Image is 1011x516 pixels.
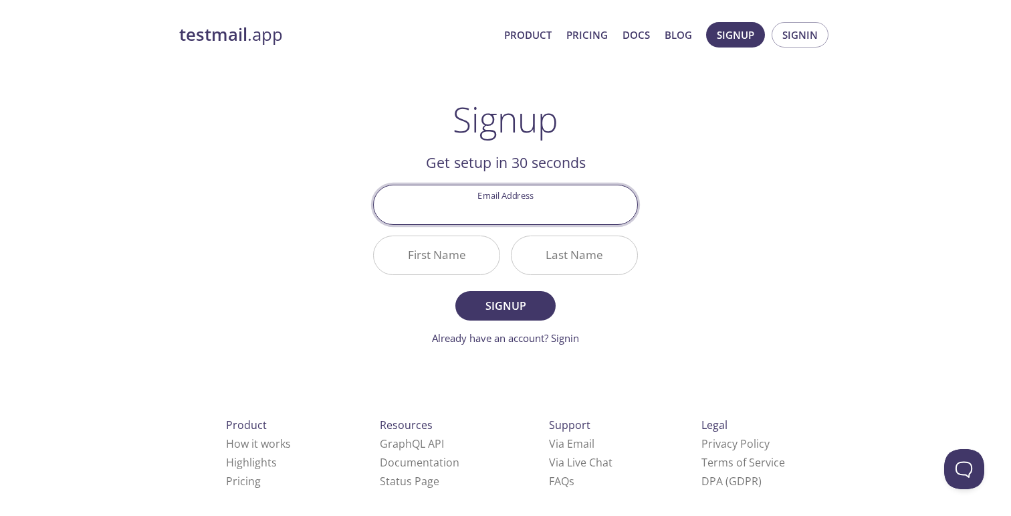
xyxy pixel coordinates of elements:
a: Already have an account? Signin [432,331,579,345]
strong: testmail [179,23,247,46]
span: Signup [470,296,541,315]
a: Status Page [380,474,439,489]
span: Legal [701,418,727,432]
a: Privacy Policy [701,436,770,451]
span: Signup [717,26,754,44]
a: Documentation [380,455,459,470]
a: Pricing [566,26,608,44]
a: FAQ [549,474,574,489]
button: Signup [706,22,765,48]
a: Terms of Service [701,455,785,470]
a: Blog [665,26,692,44]
button: Signup [455,291,556,321]
a: Product [504,26,552,44]
button: Signin [772,22,828,48]
a: DPA (GDPR) [701,474,762,489]
span: Product [226,418,267,432]
a: testmail.app [179,23,493,46]
h2: Get setup in 30 seconds [373,151,638,174]
span: Signin [782,26,818,44]
span: Support [549,418,590,432]
span: Resources [380,418,433,432]
a: Highlights [226,455,277,470]
a: Via Live Chat [549,455,612,470]
a: Via Email [549,436,594,451]
a: GraphQL API [380,436,444,451]
a: Docs [623,26,650,44]
a: Pricing [226,474,261,489]
span: s [569,474,574,489]
h1: Signup [453,99,558,139]
a: How it works [226,436,291,451]
iframe: Help Scout Beacon - Open [944,449,984,489]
